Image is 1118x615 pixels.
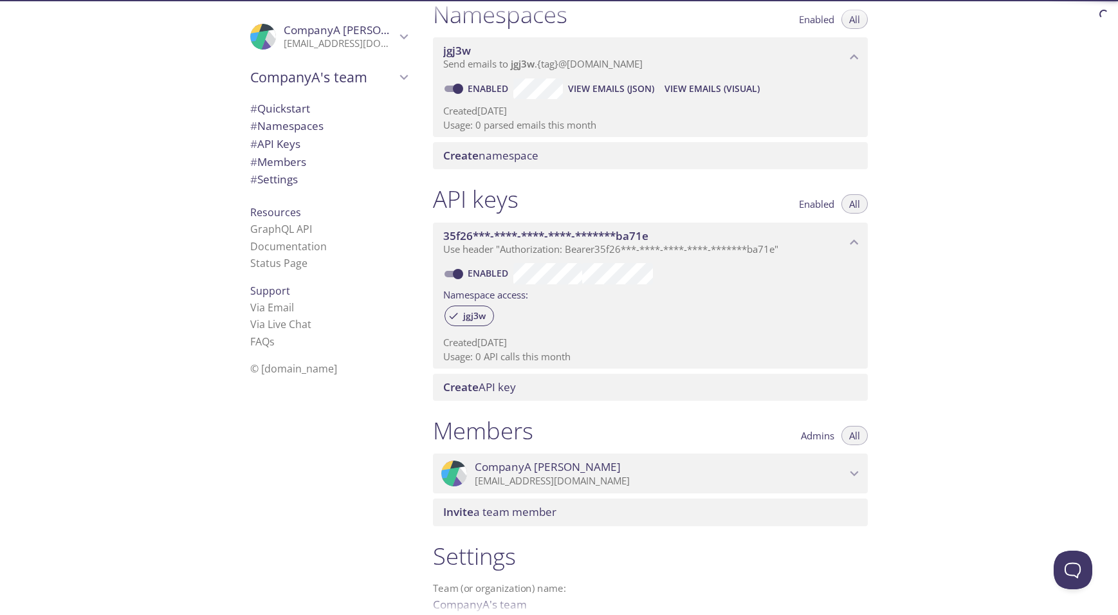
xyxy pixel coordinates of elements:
div: CompanyA Smith [240,15,417,58]
iframe: Help Scout Beacon - Open [1054,551,1092,589]
div: Create namespace [433,142,868,169]
span: Namespaces [250,118,324,133]
span: Members [250,154,306,169]
div: jgj3w [444,306,494,326]
div: Create API Key [433,374,868,401]
a: Documentation [250,239,327,253]
button: View Emails (Visual) [659,78,765,99]
a: GraphQL API [250,222,312,236]
a: Via Email [250,300,294,315]
button: Admins [793,426,842,445]
div: CompanyA Smith [433,454,868,493]
span: CompanyA [PERSON_NAME] [284,23,430,37]
div: Quickstart [240,100,417,118]
span: Invite [443,504,473,519]
h1: Settings [433,542,868,571]
button: All [841,194,868,214]
div: API Keys [240,135,417,153]
span: API Keys [250,136,300,151]
span: # [250,118,257,133]
a: Via Live Chat [250,317,311,331]
label: Team (or organization) name: [433,583,567,593]
a: FAQ [250,335,275,349]
button: All [841,426,868,445]
button: View Emails (JSON) [563,78,659,99]
h1: API keys [433,185,518,214]
a: Enabled [466,82,513,95]
h1: Members [433,416,533,445]
span: View Emails (Visual) [664,81,760,96]
span: View Emails (JSON) [568,81,654,96]
div: Members [240,153,417,171]
span: © [DOMAIN_NAME] [250,362,337,376]
div: CompanyA's team [240,60,417,94]
p: Created [DATE] [443,336,857,349]
div: Invite a team member [433,499,868,526]
p: [EMAIL_ADDRESS][DOMAIN_NAME] [475,475,846,488]
span: s [270,335,275,349]
span: jgj3w [511,57,535,70]
span: # [250,172,257,187]
label: Namespace access: [443,284,528,303]
a: Enabled [466,267,513,279]
span: jgj3w [443,43,471,58]
span: # [250,101,257,116]
span: Create [443,148,479,163]
span: a team member [443,504,556,519]
span: Create [443,380,479,394]
p: Created [DATE] [443,104,857,118]
a: Status Page [250,256,307,270]
p: Usage: 0 parsed emails this month [443,118,857,132]
span: Quickstart [250,101,310,116]
span: namespace [443,148,538,163]
span: jgj3w [455,310,493,322]
div: Namespaces [240,117,417,135]
button: Enabled [791,194,842,214]
span: CompanyA's team [250,68,396,86]
div: jgj3w namespace [433,37,868,77]
span: Send emails to . {tag} @[DOMAIN_NAME] [443,57,643,70]
span: API key [443,380,516,394]
span: # [250,136,257,151]
span: # [250,154,257,169]
span: Support [250,284,290,298]
span: Resources [250,205,301,219]
span: Settings [250,172,298,187]
p: [EMAIL_ADDRESS][DOMAIN_NAME] [284,37,396,50]
span: CompanyA [PERSON_NAME] [475,460,621,474]
p: Usage: 0 API calls this month [443,350,857,363]
div: Team Settings [240,170,417,188]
